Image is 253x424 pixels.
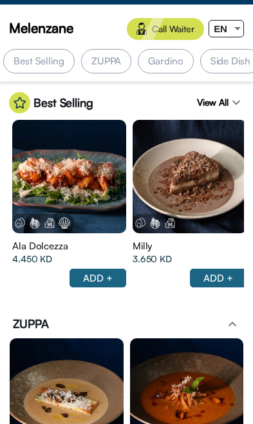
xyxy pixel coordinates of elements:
[9,92,93,113] div: Best Selling
[81,49,132,73] div: ZUPPA
[190,269,247,287] div: ADD +
[135,217,146,229] img: Eggs.png
[133,253,172,265] span: 3.650 KD
[3,49,75,73] div: Best Selling
[214,23,227,34] span: EN
[149,217,161,229] img: Gluten.png
[70,269,126,287] div: ADD +
[13,316,49,332] span: ZUPPA
[138,49,193,73] div: Gardino
[9,92,30,113] img: star%20in%20circle.svg
[225,316,240,332] mat-icon: expand_less
[29,217,41,229] img: Gluten.png
[164,217,176,229] img: Dairy.png
[14,217,26,229] img: Eggs.png
[197,92,244,113] div: View All
[133,240,153,253] span: Milly
[59,217,70,229] img: Shellfish.png
[12,240,68,253] span: Ala Dolcezza
[44,217,55,229] img: Dairy.png
[229,95,244,110] mat-icon: expand_more
[152,23,194,35] span: Call Waiter
[9,18,73,37] span: Melenzane
[12,253,52,265] span: 4.450 KD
